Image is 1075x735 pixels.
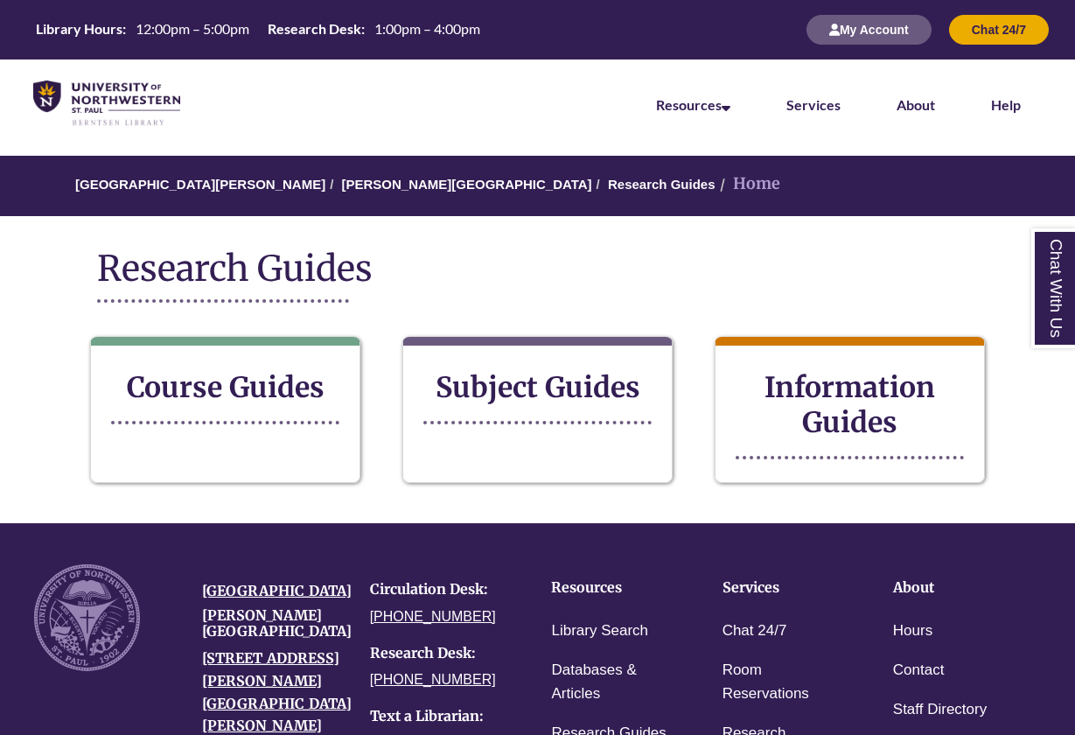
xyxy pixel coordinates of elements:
[893,658,945,683] a: Contact
[608,177,716,192] a: Research Guides
[29,19,487,40] a: Hours Today
[893,580,1009,596] h4: About
[991,96,1021,113] a: Help
[806,22,932,37] a: My Account
[370,582,512,598] h4: Circulation Desk:
[764,370,935,440] strong: Information Guides
[897,96,935,113] a: About
[202,649,352,734] a: [STREET_ADDRESS][PERSON_NAME][GEOGRAPHIC_DATA][PERSON_NAME]
[33,80,180,127] img: UNWSP Library Logo
[97,247,373,290] span: Research Guides
[370,609,496,624] a: [PHONE_NUMBER]
[370,672,496,687] a: [PHONE_NUMBER]
[722,658,839,707] a: Room Reservations
[722,580,839,596] h4: Services
[136,20,249,37] span: 12:00pm – 5:00pm
[893,697,987,723] a: Staff Directory
[722,619,787,644] a: Chat 24/7
[202,608,344,639] h4: [PERSON_NAME][GEOGRAPHIC_DATA]
[551,619,648,644] a: Library Search
[806,15,932,45] button: My Account
[261,19,367,38] th: Research Desk:
[75,177,325,192] a: [GEOGRAPHIC_DATA][PERSON_NAME]
[34,564,140,670] img: UNW seal
[127,370,325,405] strong: Course Guides
[341,177,591,192] a: [PERSON_NAME][GEOGRAPHIC_DATA]
[949,22,1049,37] a: Chat 24/7
[29,19,129,38] th: Library Hours:
[949,15,1049,45] button: Chat 24/7
[202,582,352,599] a: [GEOGRAPHIC_DATA]
[656,96,730,113] a: Resources
[893,619,932,644] a: Hours
[374,20,480,37] span: 1:00pm – 4:00pm
[551,658,667,707] a: Databases & Articles
[716,171,780,197] li: Home
[436,370,640,405] strong: Subject Guides
[551,580,667,596] h4: Resources
[370,646,512,661] h4: Research Desk:
[370,709,512,724] h4: Text a Librarian:
[29,19,487,38] table: Hours Today
[786,96,841,113] a: Services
